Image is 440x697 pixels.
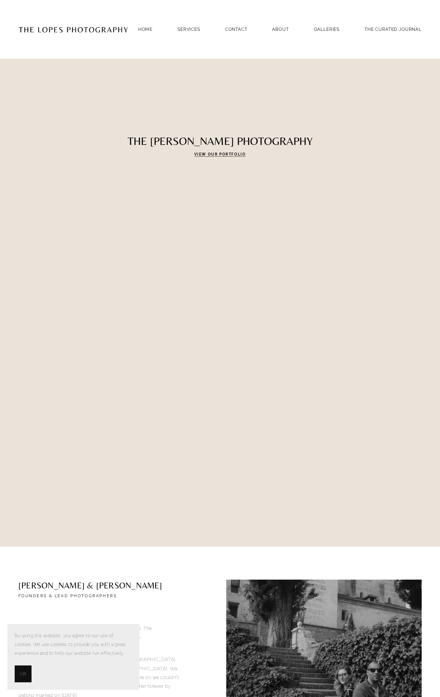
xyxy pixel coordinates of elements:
h2: [PERSON_NAME] & [PERSON_NAME] [18,580,179,592]
strong: THE [PERSON_NAME] PHOTOGRAPHY [128,135,313,147]
a: Home [138,24,153,34]
img: Portugal Wedding Photographer | The Lopes Photography [18,11,128,47]
p: By using this website, you agree to our use of cookies. We use cookies to provide you with a grea... [15,631,132,658]
h3: founders & lead PHOTOGRAPHERS [18,594,179,599]
a: THE CURATED JOURNAL [364,24,422,34]
button: OK [15,665,32,682]
a: Contact [225,24,247,34]
a: ABOUT [272,24,289,34]
strong: VIEW OUR PORTFOLIO [194,152,246,156]
a: SERVICES [177,27,200,32]
a: VIEW OUR PORTFOLIO [194,152,246,157]
span: OK [20,669,26,678]
a: GALLERIES [314,24,340,34]
section: Cookie banner [7,624,139,690]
